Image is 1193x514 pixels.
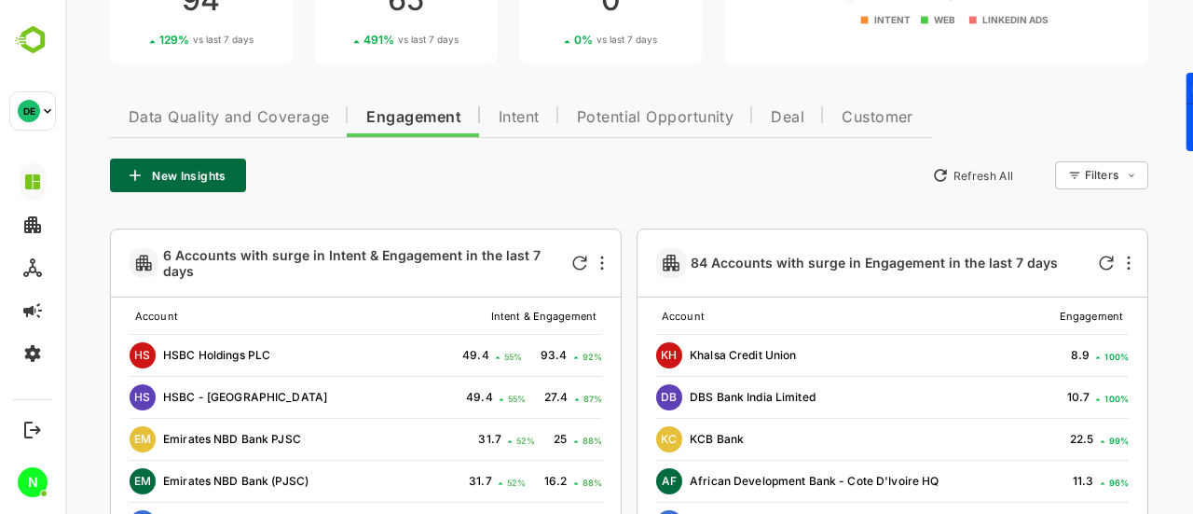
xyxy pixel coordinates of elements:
[63,110,264,125] span: Data Quality and Coverage
[64,384,375,410] div: HSBC - India
[1062,256,1065,271] div: More
[98,474,243,488] a: Emirates NBD Bank (PJSC)
[9,22,57,58] img: BambooboxLogoMark.f1c84d78b4c51b1a7b5f700c9845e183.svg
[64,426,375,452] div: Emirates NBD Bank PJSC
[443,394,460,404] span: 55 %
[517,436,537,446] span: 88 %
[397,348,426,362] span: 49.4
[98,348,205,362] a: HSBC Holdings PLC
[333,33,393,47] span: vs last 7 days
[45,159,181,192] button: New Insights
[706,110,739,125] span: Deal
[20,417,45,442] button: Logout
[1039,352,1063,362] div: 100 %
[535,256,539,271] div: More
[64,342,375,368] div: HSBC Holdings PLC
[591,468,950,494] div: African Development Bank - Cote D'Ivoire HQ
[413,432,438,446] span: 31.7
[442,478,460,488] span: 52 %
[128,33,188,47] span: vs last 7 days
[624,348,731,362] a: Khalsa Credit Union
[1006,348,1026,362] div: 8.9
[451,436,470,446] span: 52 %
[591,342,617,368] div: KH
[64,468,375,494] div: Emirates NBD Bank (PJSC)
[298,33,393,47] div: 491 %
[64,384,90,410] div: HS
[457,348,504,362] span: 93.4
[591,384,617,410] div: DB
[507,256,522,271] div: Refresh
[460,390,505,404] span: 27.4
[64,299,382,335] th: Account
[98,247,498,279] a: 6 Accounts with surge in Intent & Engagement in the last 7 days
[94,33,188,47] div: 129 %
[591,426,950,452] div: KCB Bank
[776,110,848,125] span: Customer
[1002,390,1027,404] div: 10.7
[439,352,457,362] span: 55 %
[591,468,617,494] div: AF
[1034,256,1049,271] div: Refresh
[591,299,957,335] th: Account
[401,390,430,404] span: 49.4
[517,478,537,488] span: 88 %
[531,33,592,47] span: vs last 7 days
[460,474,504,488] span: 16.2
[1020,168,1053,182] div: Filters
[98,432,236,446] a: Emirates NBD Bank PJSC
[512,110,669,125] span: Potential Opportunity
[18,100,40,122] div: DE
[1044,436,1063,446] div: 99 %
[470,432,503,446] span: 25
[591,342,950,368] div: Khalsa Credit Union
[1039,394,1063,404] div: 100 %
[591,384,950,410] div: DBS Bank India Limited
[98,247,475,279] span: 6 Accounts with surge in Intent & Engagement in the last 7 days
[624,390,750,404] a: DBS Bank India Limited
[1018,159,1083,192] div: Filters
[98,390,262,404] a: HSBC - [GEOGRAPHIC_DATA]
[301,110,396,125] span: Engagement
[1005,432,1031,446] div: 22.5
[382,299,537,334] th: Intent & Engagement
[957,299,1063,334] th: Engagement
[1008,474,1031,488] div: 11.3
[18,467,48,497] div: N
[870,14,891,25] text: WEB
[591,426,617,452] div: KC
[64,426,90,452] div: EM
[917,14,983,25] text: LINKEDIN ADS
[404,474,429,488] span: 31.7
[509,33,592,47] div: 0 %
[625,255,993,271] span: 84 Accounts with surge in Engagement in the last 7 days
[518,394,537,404] span: 87 %
[433,110,474,125] span: Intent
[64,342,90,368] div: HS
[1044,478,1063,488] div: 96 %
[624,474,874,488] a: African Development Bank - Cote D'Ivoire HQ
[858,160,956,190] button: Refresh All
[624,432,679,446] a: KCB Bank
[517,352,537,362] span: 92 %
[625,255,1000,271] a: 84 Accounts with surge in Engagement in the last 7 days
[64,468,90,494] div: EM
